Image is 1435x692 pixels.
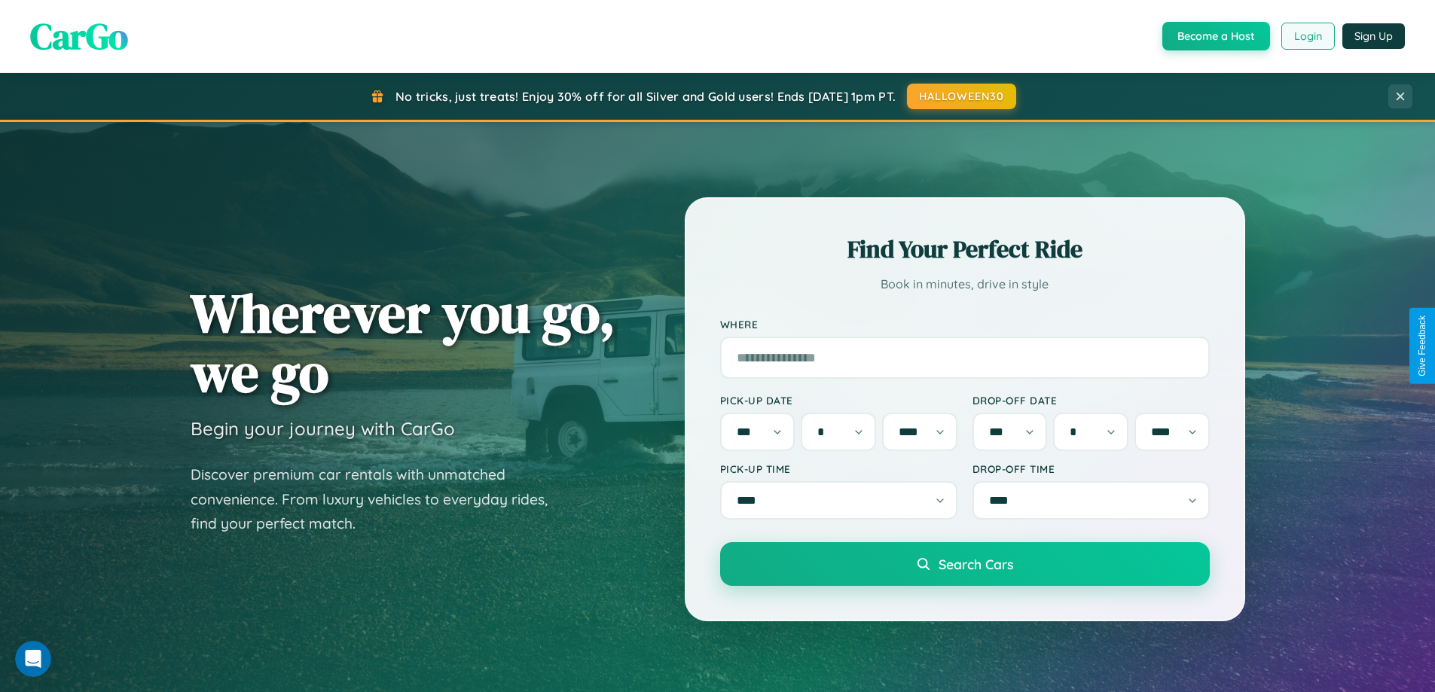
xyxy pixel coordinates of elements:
[720,318,1210,331] label: Where
[1342,23,1405,49] button: Sign Up
[720,273,1210,295] p: Book in minutes, drive in style
[720,462,957,475] label: Pick-up Time
[30,11,128,61] span: CarGo
[720,394,957,407] label: Pick-up Date
[1417,316,1427,376] div: Give Feedback
[939,556,1013,572] span: Search Cars
[15,641,51,677] iframe: Intercom live chat
[1281,23,1335,50] button: Login
[395,89,896,104] span: No tricks, just treats! Enjoy 30% off for all Silver and Gold users! Ends [DATE] 1pm PT.
[191,462,567,536] p: Discover premium car rentals with unmatched convenience. From luxury vehicles to everyday rides, ...
[907,84,1016,109] button: HALLOWEEN30
[720,542,1210,586] button: Search Cars
[191,417,455,440] h3: Begin your journey with CarGo
[191,283,615,402] h1: Wherever you go, we go
[720,233,1210,266] h2: Find Your Perfect Ride
[972,462,1210,475] label: Drop-off Time
[1162,22,1270,50] button: Become a Host
[972,394,1210,407] label: Drop-off Date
